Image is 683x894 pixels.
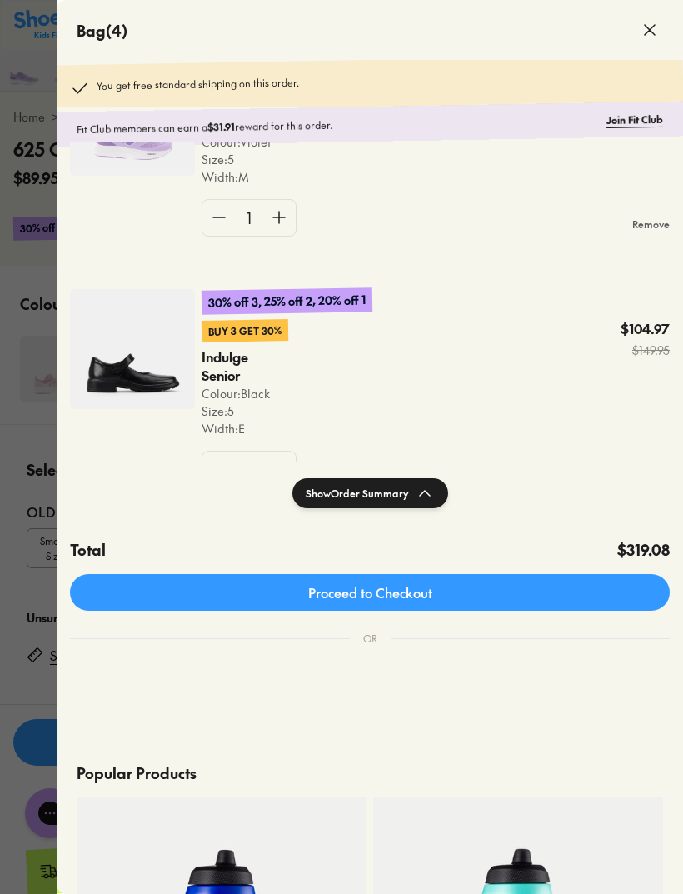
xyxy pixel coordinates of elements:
[202,348,272,385] p: Indulge Senior
[202,151,288,168] p: Size : 5
[202,168,288,186] p: Width : M
[621,320,670,338] p: $104.97
[292,478,448,508] button: ShowOrder Summary
[77,19,127,42] h4: Bag ( 4 )
[202,402,290,420] p: Size : 5
[202,287,372,315] p: 30% off 3, 25% off 2, 20% off 1
[8,6,58,56] button: Gorgias live chat
[236,452,262,487] div: 1
[70,538,106,561] h4: Total
[350,617,391,659] div: OR
[70,574,670,611] a: Proceed to Checkout
[202,385,290,402] p: Colour: Black
[70,289,195,409] img: 4-109578.jpg
[97,74,299,97] p: You get free standard shipping on this order.
[77,748,663,797] p: Popular Products
[77,112,600,137] p: Fit Club members can earn a reward for this order.
[236,200,262,236] div: 1
[202,420,290,437] p: Width : E
[70,679,670,724] iframe: PayPal-paypal
[621,342,670,359] s: $149.95
[202,319,288,342] p: Buy 3 Get 30%
[606,112,663,127] a: Join Fit Club
[207,120,235,134] b: $31.91
[617,538,670,561] h4: $319.08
